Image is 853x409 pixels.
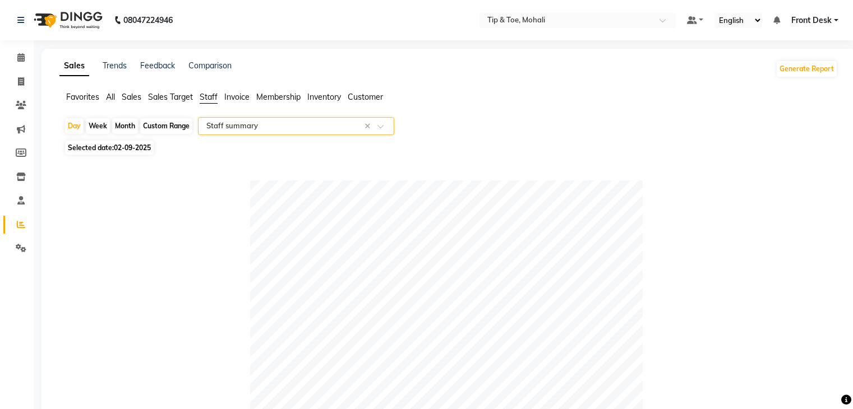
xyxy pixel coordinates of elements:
b: 08047224946 [123,4,173,36]
span: All [106,92,115,102]
span: Customer [348,92,383,102]
span: Selected date: [65,141,154,155]
span: Favorites [66,92,99,102]
button: Generate Report [777,61,837,77]
div: Custom Range [140,118,192,134]
span: Staff [200,92,218,102]
span: Front Desk [791,15,832,26]
a: Trends [103,61,127,71]
span: Membership [256,92,301,102]
span: Sales [122,92,141,102]
div: Week [86,118,110,134]
a: Sales [59,56,89,76]
span: Sales Target [148,92,193,102]
span: Inventory [307,92,341,102]
span: Invoice [224,92,250,102]
img: logo [29,4,105,36]
a: Comparison [188,61,232,71]
span: 02-09-2025 [114,143,151,152]
a: Feedback [140,61,175,71]
div: Month [112,118,138,134]
span: Clear all [365,120,374,132]
div: Day [65,118,84,134]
